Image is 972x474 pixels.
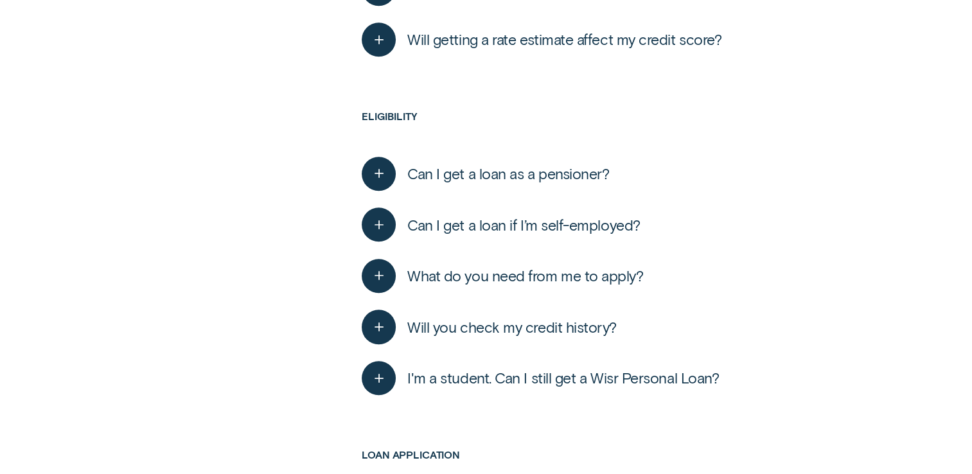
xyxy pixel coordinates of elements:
h3: Eligibility [362,110,869,148]
span: Can I get a loan if I’m self-employed? [407,216,641,234]
button: Can I get a loan as a pensioner? [362,157,609,191]
span: Will you check my credit history? [407,318,617,337]
span: I'm a student. Can I still get a Wisr Personal Loan? [407,369,719,387]
span: Will getting a rate estimate affect my credit score? [407,30,721,49]
button: Will you check my credit history? [362,310,617,344]
button: I'm a student. Can I still get a Wisr Personal Loan? [362,361,719,395]
button: Can I get a loan if I’m self-employed? [362,207,640,241]
button: What do you need from me to apply? [362,259,643,293]
span: What do you need from me to apply? [407,267,643,285]
button: Will getting a rate estimate affect my credit score? [362,22,721,57]
span: Can I get a loan as a pensioner? [407,164,609,183]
